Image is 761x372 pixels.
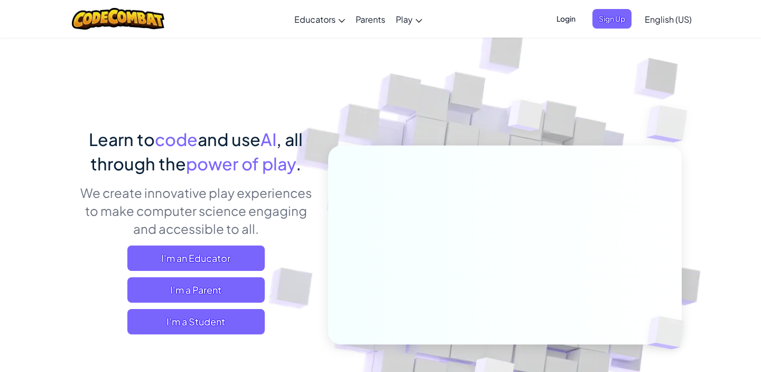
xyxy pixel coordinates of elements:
[155,129,198,150] span: code
[350,5,391,33] a: Parents
[72,8,164,30] img: CodeCombat logo
[198,129,261,150] span: and use
[592,9,632,29] button: Sign Up
[645,14,692,25] span: English (US)
[294,14,336,25] span: Educators
[127,277,265,303] a: I'm a Parent
[127,309,265,334] button: I'm a Student
[79,184,312,238] p: We create innovative play experiences to make computer science engaging and accessible to all.
[391,5,428,33] a: Play
[186,153,296,174] span: power of play
[488,79,564,158] img: Overlap cubes
[625,79,717,169] img: Overlap cubes
[261,129,276,150] span: AI
[630,294,709,371] img: Overlap cubes
[639,5,697,33] a: English (US)
[296,153,301,174] span: .
[396,14,413,25] span: Play
[550,9,582,29] button: Login
[289,5,350,33] a: Educators
[127,246,265,271] a: I'm an Educator
[89,129,155,150] span: Learn to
